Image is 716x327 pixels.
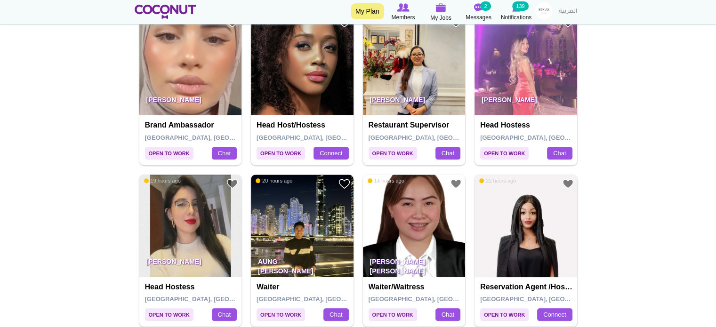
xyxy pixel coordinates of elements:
span: Open to Work [145,308,193,321]
a: Connect [314,147,348,160]
span: [GEOGRAPHIC_DATA], [GEOGRAPHIC_DATA] [480,295,614,303]
p: [PERSON_NAME] [PERSON_NAME] Witara [363,251,466,277]
img: Home [135,5,196,19]
img: Messages [474,3,483,12]
a: Messages Messages 2 [460,2,498,22]
span: Open to Work [480,308,529,321]
h4: Restaurant supervisor [369,121,462,129]
a: العربية [554,2,582,21]
span: Messages [466,13,491,22]
span: Open to Work [369,147,417,160]
p: [PERSON_NAME] [139,89,242,115]
a: Chat [435,308,460,321]
h4: Waiter/Waitress [369,283,462,291]
a: Add to Favourites [338,178,350,190]
span: 20 hours ago [256,177,292,184]
img: Notifications [512,3,520,12]
a: Add to Favourites [450,178,462,190]
p: [PERSON_NAME] [139,251,242,277]
a: Notifications Notifications 139 [498,2,535,22]
span: [GEOGRAPHIC_DATA], [GEOGRAPHIC_DATA] [257,134,391,141]
span: Members [391,13,415,22]
a: Add to Favourites [562,178,574,190]
span: Open to Work [480,147,529,160]
span: 19 hours ago [144,177,181,184]
span: [GEOGRAPHIC_DATA], [GEOGRAPHIC_DATA] [480,134,614,141]
img: Browse Members [397,3,409,12]
h4: Brand Ambassador [145,121,239,129]
span: [GEOGRAPHIC_DATA], [GEOGRAPHIC_DATA] [145,134,279,141]
p: [PERSON_NAME] [363,89,466,115]
a: My Plan [351,3,384,19]
a: Connect [537,308,572,321]
h4: Waiter [257,283,350,291]
small: 2 [480,1,491,11]
h4: Reservation agent /hostess/head waitress [480,283,574,291]
h4: Head Host/Hostess [257,121,350,129]
img: My Jobs [436,3,446,12]
h4: Head Hostess [480,121,574,129]
span: Open to Work [145,147,193,160]
p: Aung [PERSON_NAME] [251,251,354,277]
span: Notifications [501,13,531,22]
span: 22 hours ago [479,177,516,184]
span: Open to Work [257,308,305,321]
span: My Jobs [430,13,451,23]
a: My Jobs My Jobs [422,2,460,23]
span: [GEOGRAPHIC_DATA], [GEOGRAPHIC_DATA] [369,295,503,303]
span: Open to Work [369,308,417,321]
span: [GEOGRAPHIC_DATA], [GEOGRAPHIC_DATA] [257,295,391,303]
span: [GEOGRAPHIC_DATA], [GEOGRAPHIC_DATA] [145,295,279,303]
small: 139 [512,1,528,11]
a: Browse Members Members [385,2,422,22]
h4: Head Hostess [145,283,239,291]
a: Chat [212,308,237,321]
a: Add to Favourites [226,178,238,190]
span: Open to Work [257,147,305,160]
a: Chat [323,308,348,321]
p: [PERSON_NAME] [475,89,577,115]
a: Chat [212,147,237,160]
span: 14 hours ago [368,177,404,184]
a: Chat [435,147,460,160]
span: [GEOGRAPHIC_DATA], [GEOGRAPHIC_DATA] [369,134,503,141]
a: Chat [547,147,572,160]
